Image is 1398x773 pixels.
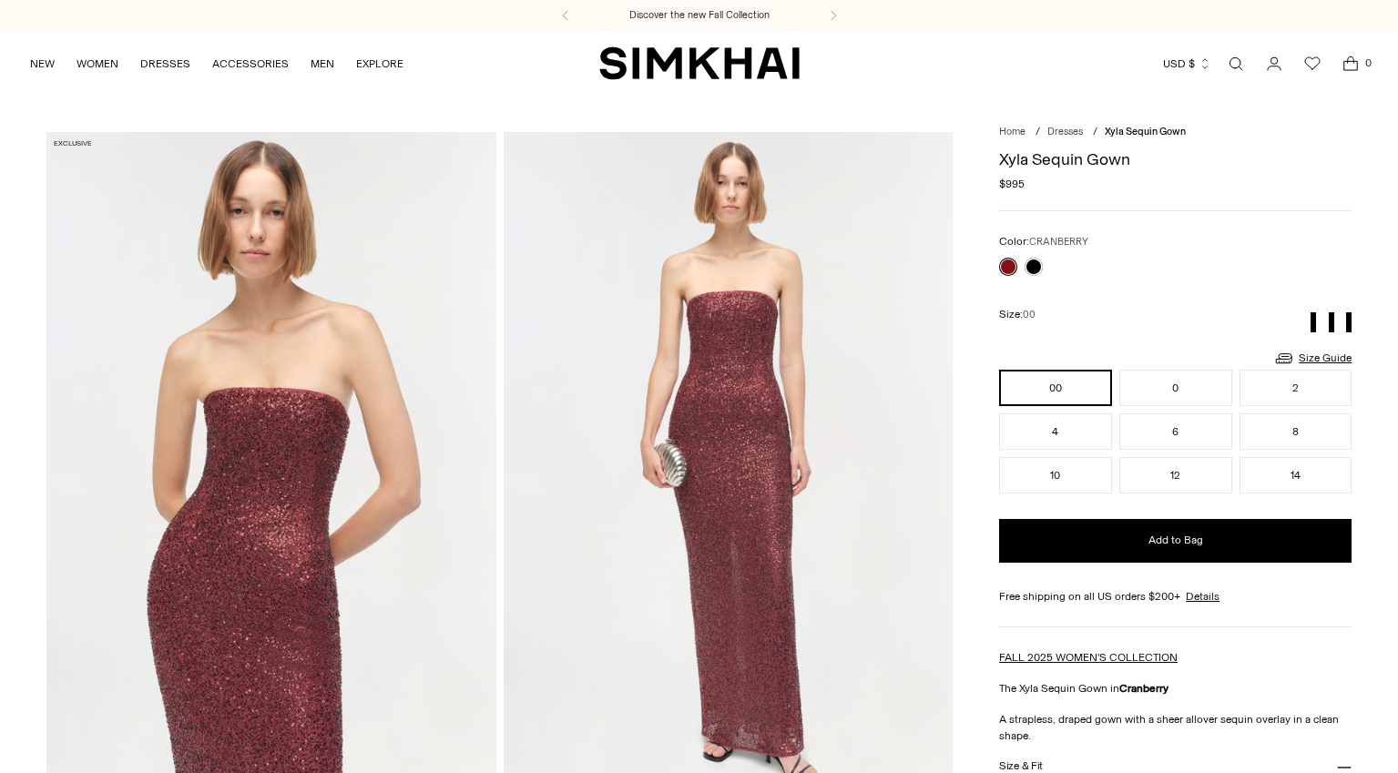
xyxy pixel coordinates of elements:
[1240,370,1352,406] button: 2
[999,413,1112,450] button: 4
[629,8,770,23] a: Discover the new Fall Collection
[1148,533,1203,548] span: Add to Bag
[77,44,118,84] a: WOMEN
[599,46,800,81] a: SIMKHAI
[1332,46,1369,82] a: Open cart modal
[999,306,1036,323] label: Size:
[999,125,1352,140] nav: breadcrumbs
[1105,126,1186,137] span: Xyla Sequin Gown
[1294,46,1331,82] a: Wishlist
[212,44,289,84] a: ACCESSORIES
[1273,347,1352,370] a: Size Guide
[1119,413,1232,450] button: 6
[1119,457,1232,493] button: 12
[30,44,55,84] a: NEW
[999,151,1352,168] h1: Xyla Sequin Gown
[999,680,1352,697] p: The Xyla Sequin Gown in
[1047,126,1083,137] a: Dresses
[1119,370,1232,406] button: 0
[356,44,403,84] a: EXPLORE
[999,588,1352,605] div: Free shipping on all US orders $200+
[999,233,1088,250] label: Color:
[1186,588,1219,605] a: Details
[1029,236,1088,248] span: CRANBERRY
[999,126,1026,137] a: Home
[1360,55,1376,71] span: 0
[1256,46,1292,82] a: Go to the account page
[1119,682,1168,695] strong: Cranberry
[1163,44,1211,84] button: USD $
[999,370,1112,406] button: 00
[999,711,1352,744] p: A strapless, draped gown with a sheer allover sequin overlay in a clean shape.
[999,651,1178,664] a: FALL 2025 WOMEN'S COLLECTION
[1023,309,1036,320] span: 00
[1240,457,1352,493] button: 14
[1093,125,1097,140] div: /
[1218,46,1254,82] a: Open search modal
[999,760,1043,772] h3: Size & Fit
[311,44,334,84] a: MEN
[140,44,190,84] a: DRESSES
[1240,413,1352,450] button: 8
[1036,125,1040,140] div: /
[999,519,1352,563] button: Add to Bag
[999,457,1112,493] button: 10
[999,176,1025,192] span: $995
